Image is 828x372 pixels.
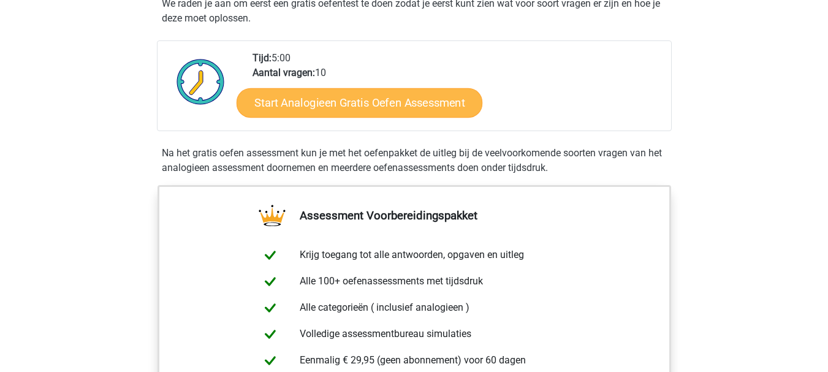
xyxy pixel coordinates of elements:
[243,51,670,131] div: 5:00 10
[157,146,672,175] div: Na het gratis oefen assessment kun je met het oefenpakket de uitleg bij de veelvoorkomende soorte...
[253,52,272,64] b: Tijd:
[253,67,315,78] b: Aantal vragen:
[237,88,482,117] a: Start Analogieen Gratis Oefen Assessment
[170,51,232,112] img: Klok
